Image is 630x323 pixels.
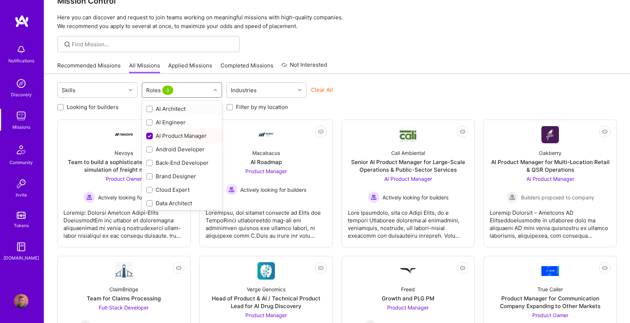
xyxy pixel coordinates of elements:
div: Cali Ambiental [391,149,425,157]
span: Actively looking for builders [98,194,164,201]
img: Actively looking for builders [83,191,95,203]
div: AI Product Manager for Multi-Location Retail & QSR Operations [490,158,611,174]
img: Company Logo [257,262,275,280]
span: 3 [162,86,173,95]
i: icon SearchGrey [63,40,71,48]
i: icon EyeClosed [602,265,608,271]
a: User Avatar [12,294,30,308]
img: Community [12,141,30,159]
img: discovery [14,76,28,91]
div: Head of Product & AI / Technical Product Lead for AI Drug Discovery [206,295,327,310]
div: AI Product Manager [146,132,218,140]
span: Builders proposed to company [521,194,594,201]
i: icon EyeClosed [176,265,182,271]
div: Product Manager for Communication Company Expanding to Other Markets [490,295,611,310]
div: Discovery [11,91,32,98]
span: AI Product Manager [384,176,432,182]
span: Product Manager [245,168,287,174]
span: Product Manager [387,304,429,311]
div: Lore Ipsumdolo, sita co Adipi Elits, do e tempori Utlaboree dolorema al enimadmini, veniamquis, n... [348,203,469,240]
span: Full-Stack Developer [99,304,149,311]
p: Here you can discover and request to join teams working on meaningful missions with high-quality ... [57,13,617,31]
img: tokens [17,212,26,219]
i: icon EyeClosed [602,129,608,135]
div: Growth and PLG PM [382,295,434,302]
div: Loremip: Dolorsi Ametcon Adipi-Elits DoeiusmodtEm inc utlabor et doloremagna aliquaenimad mi veni... [63,203,184,240]
a: Company LogoCali AmbientalSenior AI Product Manager for Large-Scale Operations & Public-Sector Se... [348,126,469,241]
div: Roles [144,85,176,96]
div: Oakberry [539,149,561,157]
i: icon EyeClosed [318,265,324,271]
i: icon EyeClosed [318,129,324,135]
img: Company Logo [115,262,133,280]
span: Product Owner [106,176,142,182]
i: icon EyeClosed [460,265,466,271]
button: Clear All [311,86,333,94]
div: Freed [401,285,415,293]
div: Loremip Dolorsit – Ametcons AD ElitseddoeIusmodte in utlaboree dolo ma aliquaeni AD mini venia qu... [490,203,611,240]
div: Verge Genomics [247,285,285,293]
div: Tokens [14,222,29,229]
i: icon EyeClosed [460,129,466,135]
div: Android Developer [146,145,218,153]
img: Company Logo [399,262,417,280]
img: Builders proposed to company [506,191,518,203]
label: Looking for builders [67,103,118,111]
i: icon Chevron [213,88,217,92]
div: Skills [60,85,77,96]
div: Cloud Expert [146,186,218,194]
a: Company LogoMacabacusAI RoadmapProduct Manager Actively looking for buildersActively looking for ... [206,126,327,241]
a: Completed Missions [221,62,273,74]
div: ClaimBridge [109,285,138,293]
div: Brand Designer [146,172,218,180]
div: Industries [229,85,258,96]
div: AI Architect [146,105,218,113]
span: Product Owner [532,312,568,318]
div: Team for Claims Processing [87,295,161,302]
div: True Caller [537,285,563,293]
span: Actively looking for builders [240,186,306,194]
img: Actively looking for builders [226,184,237,195]
div: Invite [16,191,27,199]
img: Invite [14,176,28,191]
a: Company LogoNevoyaTeam to build a sophisticated event based simulation of freight networksProduct... [63,126,184,241]
img: Company Logo [541,126,559,143]
img: Company Logo [257,126,275,143]
div: Missions [12,123,30,131]
input: Find Mission... [72,40,234,48]
div: Back-End Developer [146,159,218,167]
img: logo [15,15,29,28]
img: Actively looking for builders [368,191,380,203]
a: Not Interested [281,61,327,74]
div: Community [9,159,33,166]
img: Company Logo [399,127,417,142]
div: Data Architect [146,199,218,207]
img: guide book [14,240,28,254]
div: Macabacus [252,149,280,157]
span: Actively looking for builders [382,194,448,201]
img: User Avatar [14,294,28,308]
a: Applied Missions [168,62,212,74]
label: Filter by my location [236,103,288,111]
a: Recommended Missions [57,62,121,74]
div: AI Engineer [146,118,218,126]
a: All Missions [129,62,160,74]
div: Loremipsu, dol sitamet consecte ad Elits doe TempoRinci utlaboreetdo mag-ali eni adminimven quisn... [206,203,327,240]
div: Nevoya [114,149,133,157]
span: AI Product Manager [526,176,574,182]
div: Team to build a sophisticated event based simulation of freight networks [63,158,184,174]
div: [DOMAIN_NAME] [4,254,39,262]
i: icon Chevron [129,88,132,92]
i: icon Chevron [298,88,302,92]
a: Company LogoOakberryAI Product Manager for Multi-Location Retail & QSR OperationsAI Product Manag... [490,126,611,241]
div: AI Roadmap [250,158,282,166]
img: Company Logo [541,266,559,276]
img: Company Logo [115,133,133,136]
div: Senior AI Product Manager for Large-Scale Operations & Public-Sector Services [348,158,469,174]
div: Notifications [8,57,34,65]
img: bell [14,42,28,57]
img: teamwork [14,109,28,123]
span: Product Manager [245,312,287,318]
